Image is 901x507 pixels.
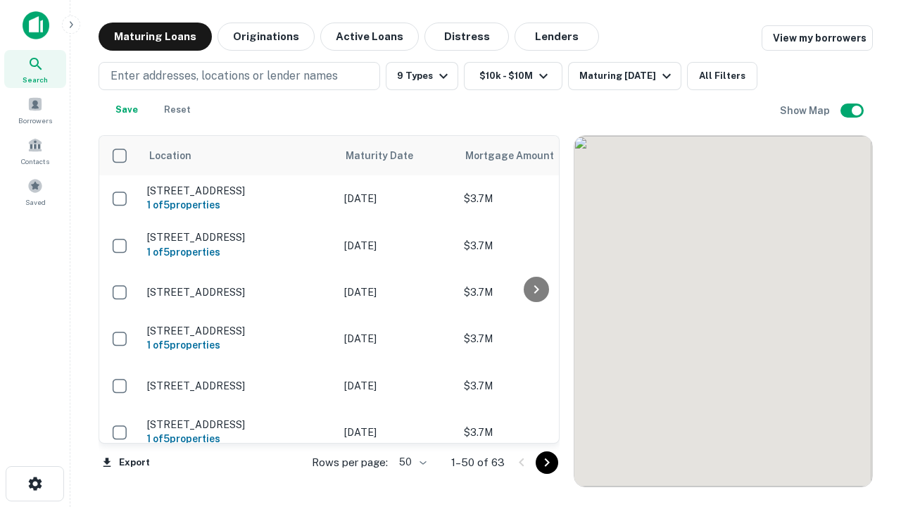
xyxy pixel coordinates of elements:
p: $3.7M [464,238,605,254]
a: Contacts [4,132,66,170]
p: [STREET_ADDRESS] [147,380,330,392]
span: Mortgage Amount [465,147,572,164]
span: Contacts [21,156,49,167]
button: Originations [218,23,315,51]
a: Borrowers [4,91,66,129]
div: Maturing [DATE] [579,68,675,84]
th: Maturity Date [337,136,457,175]
button: Reset [155,96,200,124]
p: $3.7M [464,284,605,300]
a: Saved [4,173,66,211]
p: $3.7M [464,425,605,440]
p: $3.7M [464,191,605,206]
p: [DATE] [344,378,450,394]
h6: 1 of 5 properties [147,337,330,353]
p: Enter addresses, locations or lender names [111,68,338,84]
p: [STREET_ADDRESS] [147,231,330,244]
p: [STREET_ADDRESS] [147,325,330,337]
button: All Filters [687,62,757,90]
img: capitalize-icon.png [23,11,49,39]
button: Maturing [DATE] [568,62,681,90]
p: [STREET_ADDRESS] [147,184,330,197]
button: 9 Types [386,62,458,90]
p: $3.7M [464,378,605,394]
p: [DATE] [344,425,450,440]
div: 0 0 [574,136,872,487]
p: [DATE] [344,238,450,254]
a: View my borrowers [762,25,873,51]
a: Search [4,50,66,88]
span: Saved [25,196,46,208]
p: [DATE] [344,331,450,346]
button: Distress [424,23,509,51]
iframe: Chat Widget [831,394,901,462]
button: Go to next page [536,451,558,474]
button: Enter addresses, locations or lender names [99,62,380,90]
button: Active Loans [320,23,419,51]
h6: Show Map [780,103,832,118]
span: Maturity Date [346,147,431,164]
th: Location [140,136,337,175]
h6: 1 of 5 properties [147,431,330,446]
button: Lenders [515,23,599,51]
button: Maturing Loans [99,23,212,51]
p: $3.7M [464,331,605,346]
span: Search [23,74,48,85]
h6: 1 of 5 properties [147,197,330,213]
p: [STREET_ADDRESS] [147,286,330,299]
th: Mortgage Amount [457,136,612,175]
span: Borrowers [18,115,52,126]
span: Location [149,147,191,164]
p: [STREET_ADDRESS] [147,418,330,431]
div: 50 [393,452,429,472]
p: [DATE] [344,284,450,300]
p: 1–50 of 63 [451,454,505,471]
button: $10k - $10M [464,62,562,90]
button: Save your search to get updates of matches that match your search criteria. [104,96,149,124]
button: Export [99,452,153,473]
p: [DATE] [344,191,450,206]
h6: 1 of 5 properties [147,244,330,260]
p: Rows per page: [312,454,388,471]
